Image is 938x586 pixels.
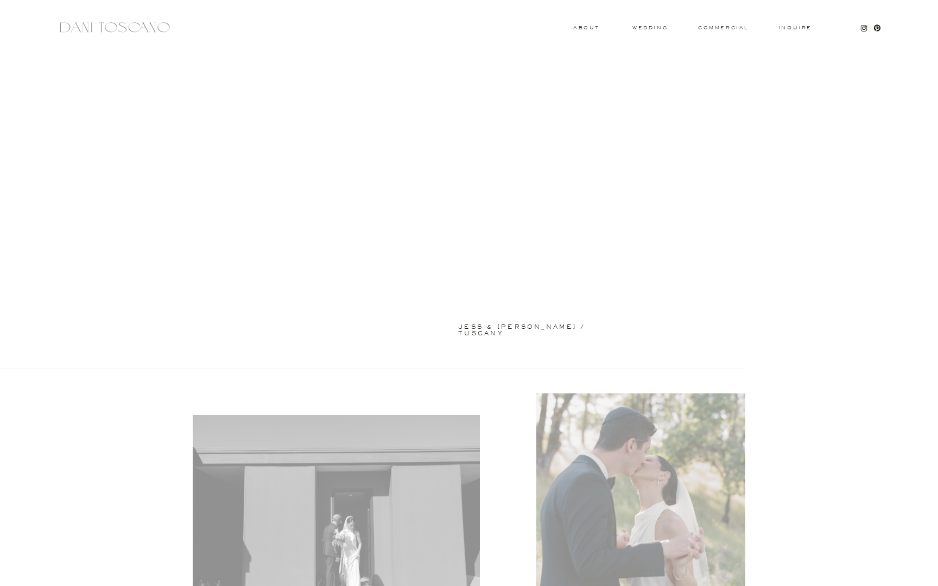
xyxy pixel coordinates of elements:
a: About [573,26,597,29]
a: Inquire [778,26,813,31]
a: wedding [632,26,668,29]
a: jess & [PERSON_NAME] / tuscany [458,324,628,328]
a: commercial [698,26,748,30]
